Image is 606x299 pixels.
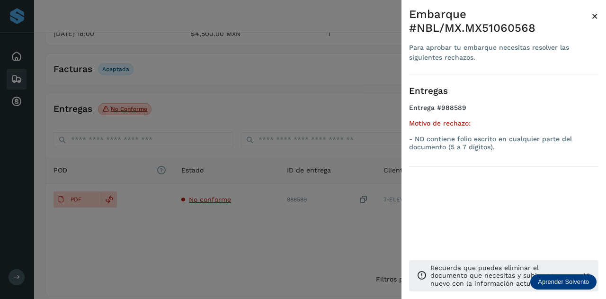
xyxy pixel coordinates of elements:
[530,274,597,290] div: Aprender Solvento
[409,43,591,63] div: Para aprobar tu embarque necesitas resolver las siguientes rechazos.
[409,86,598,97] h3: Entregas
[409,104,598,119] h4: Entrega #988589
[538,278,589,286] p: Aprender Solvento
[409,119,598,127] h5: Motivo de rechazo:
[591,9,598,23] span: ×
[409,135,598,151] p: - NO contiene folio escrito en cualquier parte del documento (5 a 7 dígitos).
[591,8,598,25] button: Close
[430,264,574,288] p: Recuerda que puedes eliminar el documento que necesitas y subir uno nuevo con la información actu...
[409,8,591,35] div: Embarque #NBL/MX.MX51060568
